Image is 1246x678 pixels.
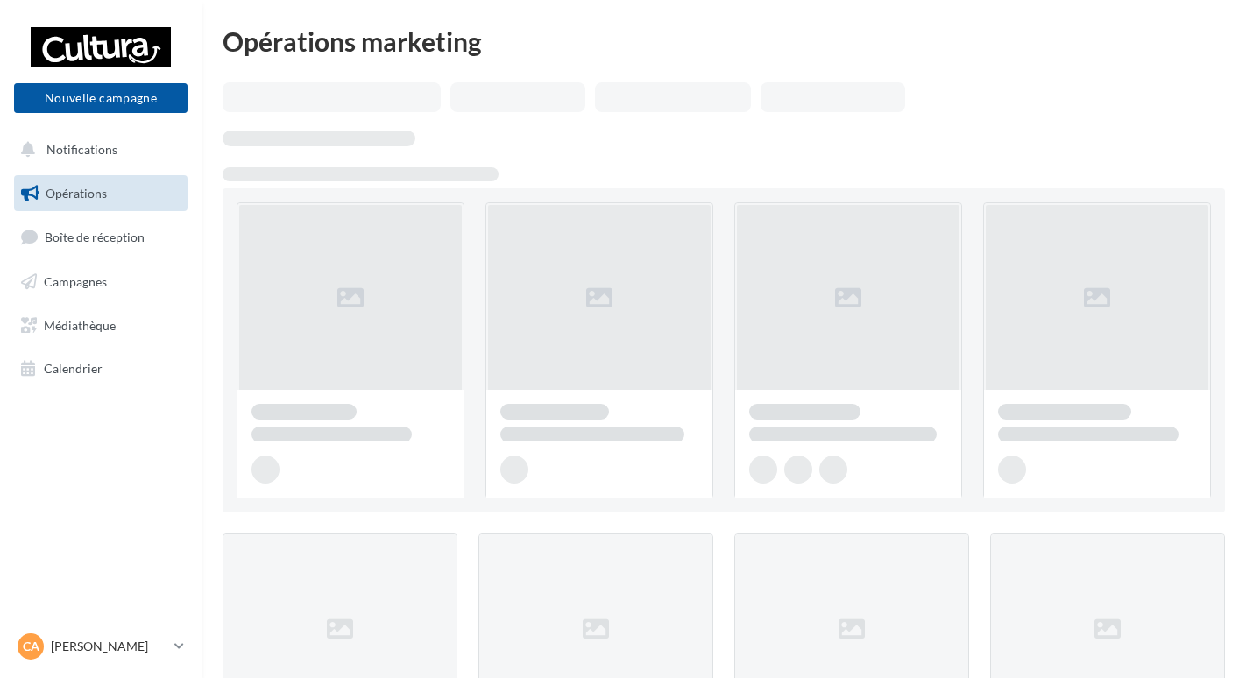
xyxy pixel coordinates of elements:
[44,274,107,289] span: Campagnes
[11,131,184,168] button: Notifications
[23,638,39,655] span: CA
[14,83,188,113] button: Nouvelle campagne
[51,638,167,655] p: [PERSON_NAME]
[11,307,191,344] a: Médiathèque
[11,350,191,387] a: Calendrier
[44,361,103,376] span: Calendrier
[14,630,188,663] a: CA [PERSON_NAME]
[44,317,116,332] span: Médiathèque
[46,186,107,201] span: Opérations
[11,175,191,212] a: Opérations
[11,218,191,256] a: Boîte de réception
[11,264,191,300] a: Campagnes
[46,142,117,157] span: Notifications
[45,230,145,244] span: Boîte de réception
[223,28,1225,54] div: Opérations marketing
